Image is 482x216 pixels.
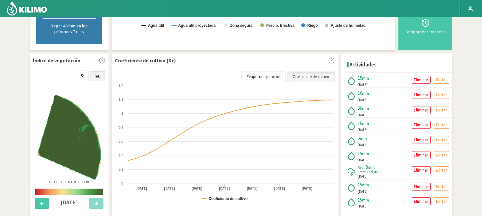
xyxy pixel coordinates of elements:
[362,151,369,156] span: mm
[414,121,428,128] p: Eliminar
[412,106,431,114] button: Eliminar
[436,76,447,83] p: Editar
[266,23,295,28] text: Precip. Efectiva
[366,164,368,170] span: 8
[191,186,203,191] text: [DATE]
[307,23,318,28] text: Riego
[119,139,123,143] text: 0.6
[209,196,248,201] text: Coeficiente de cultivo
[358,169,371,174] span: Efectiva
[414,136,428,144] p: Eliminar
[436,151,447,159] p: Editar
[362,90,369,96] span: mm
[358,174,367,179] span: [DATE]
[148,23,164,28] text: Agua útil
[358,189,367,194] span: [DATE]
[434,106,449,114] button: Editar
[436,198,447,205] p: Editar
[53,199,86,206] h4: [DATE]
[412,197,431,205] button: Eliminar
[436,91,447,99] p: Editar
[362,121,369,126] span: mm
[414,106,428,114] p: Eliminar
[119,126,123,129] text: 0.8
[241,71,286,82] a: Evapotranspiración
[358,197,362,203] span: 15
[368,164,375,170] span: mm
[434,91,449,99] button: Editar
[402,5,449,47] button: Temporadas pasadas
[358,75,362,81] span: 15
[121,182,123,185] text: 0
[136,186,147,191] text: [DATE]
[414,76,428,83] p: Eliminar
[360,136,367,141] span: mm
[412,183,431,190] button: Eliminar
[371,168,381,174] span: 8 mm
[358,120,362,126] span: 10
[119,154,123,157] text: 0.4
[115,57,176,64] p: Coeficiente de cultivo (Kc)
[178,23,216,28] text: Agua útil proyectada
[358,112,367,118] span: [DATE]
[358,97,367,103] span: [DATE]
[358,142,367,148] span: [DATE]
[33,57,80,64] p: Índice de vegetación
[412,91,431,99] button: Eliminar
[6,1,48,16] img: Kilimo
[434,76,449,84] button: Editar
[434,136,449,144] button: Editar
[436,121,447,128] p: Editar
[358,204,367,209] span: [DATE]
[414,91,428,99] p: Eliminar
[434,166,449,174] button: Editar
[403,30,447,34] div: Temporadas pasadas
[164,186,175,191] text: [DATE]
[436,167,447,174] p: Editar
[358,105,362,111] span: 20
[436,183,447,190] p: Editar
[412,151,431,159] button: Eliminar
[49,179,90,184] p: Satélite: Sentinel
[119,168,123,171] text: 0.2
[362,182,369,188] span: mm
[119,83,123,87] text: 1.4
[434,151,449,159] button: Editar
[362,75,369,81] span: mm
[350,62,377,68] h4: Actividades
[38,95,101,179] img: aba62edc-c499-4d1d-922a-7b2e0550213c_-_sentinel_-_2025-10-03.png
[358,182,362,188] span: 15
[274,186,285,191] text: [DATE]
[412,121,431,129] button: Eliminar
[119,98,123,101] text: 1.2
[302,186,313,191] text: [DATE]
[219,186,230,191] text: [DATE]
[230,23,253,28] text: Zona segura
[434,183,449,190] button: Editar
[436,106,447,114] p: Editar
[412,76,431,84] button: Eliminar
[358,90,362,96] span: 10
[35,189,103,195] img: scale
[358,157,367,163] span: [DATE]
[287,71,335,82] a: Coeficiente de cultivo
[331,23,366,28] text: Ajuste de humedad
[358,165,366,170] span: Real:
[412,166,431,174] button: Eliminar
[414,167,428,174] p: Eliminar
[414,151,428,159] p: Eliminar
[80,180,90,184] span: 10X10
[358,135,360,141] span: 2
[362,105,369,111] span: mm
[412,136,431,144] button: Eliminar
[414,183,428,190] p: Eliminar
[434,197,449,205] button: Editar
[362,197,369,203] span: mm
[414,198,428,205] p: Eliminar
[358,82,367,88] span: [DATE]
[358,151,362,156] span: 15
[434,121,449,129] button: Editar
[436,136,447,144] p: Editar
[358,127,367,133] span: [DATE]
[43,23,96,34] p: Regar 40 mm en los próximos 7 días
